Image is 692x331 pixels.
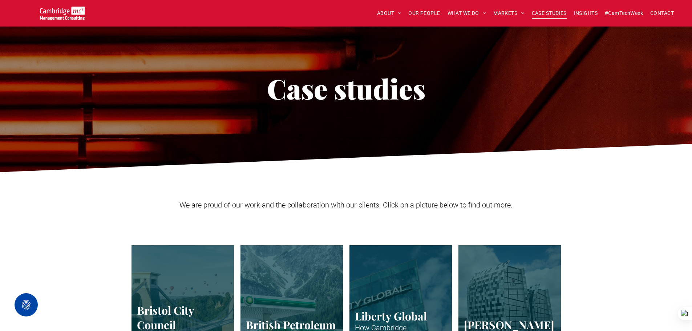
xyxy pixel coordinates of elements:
[490,8,528,19] a: MARKETS
[405,8,444,19] a: OUR PEOPLE
[267,70,425,106] span: Case studies
[528,8,570,19] a: CASE STUDIES
[601,8,647,19] a: #CamTechWeek
[444,8,490,19] a: WHAT WE DO
[570,8,601,19] a: INSIGHTS
[40,8,85,15] a: Your Business Transformed | Cambridge Management Consulting
[40,7,85,20] img: Cambridge MC Logo
[179,201,513,209] span: We are proud of our work and the collaboration with our clients. Click on a picture below to find...
[373,8,405,19] a: ABOUT
[647,8,677,19] a: CONTACT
